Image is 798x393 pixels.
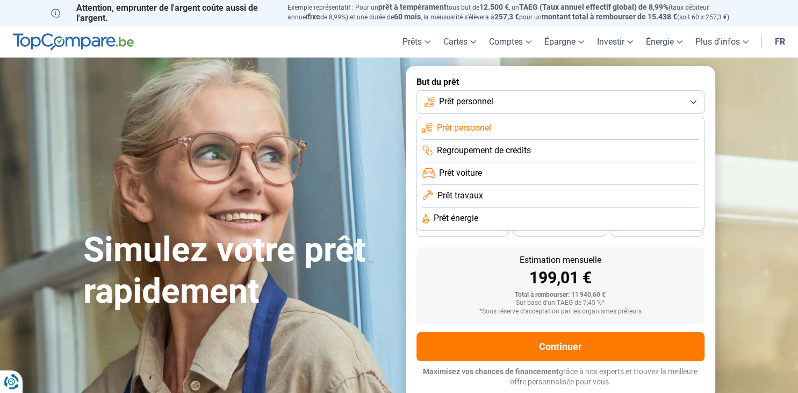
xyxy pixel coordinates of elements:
[425,291,696,299] div: Total à rembourser: 11 940,60 €
[51,3,275,23] p: Attention, emprunter de l'argent coûte aussi de l'argent.
[591,26,639,58] a: Investir
[768,26,792,58] a: fr
[479,3,509,11] span: 12.500 €
[434,212,478,224] span: Prêt énergie
[639,26,689,58] a: Énergie
[13,33,134,51] img: TopCompare
[416,90,704,114] button: Prêt personnel
[645,225,668,232] span: 24 mois
[287,3,747,22] p: Exemple représentatif : Pour un tous but de , un (taux débiteur annuel de 8,99%) et une durée de ...
[494,12,519,21] span: 257,3 €
[689,26,755,58] a: Plus d'infos
[483,26,538,58] a: Comptes
[437,145,531,156] span: Regroupement de crédits
[548,225,571,232] span: 30 mois
[439,96,493,108] span: Prêt personnel
[451,225,475,232] span: 36 mois
[538,26,591,58] a: Épargne
[542,12,677,21] span: montant total à rembourser de 15.438 €
[83,230,393,312] h1: Simulez votre prêt rapidement
[394,12,421,21] span: 60 mois
[396,26,437,58] a: Prêts
[416,77,704,87] label: But du prêt
[519,3,668,11] span: TAEG (Taux annuel effectif global) de 8,99%
[425,308,696,316] div: *Sous réserve d'acceptation par les organismes prêteurs
[416,367,704,388] p: grâce à nos experts et trouvez la meilleure offre personnalisée pour vous.
[437,190,483,202] span: Prêt travaux
[439,167,482,179] span: Prêt voiture
[423,367,559,376] span: Maximisez vos chances de financement
[307,12,320,21] span: fixe
[437,26,483,58] a: Cartes
[425,270,696,286] div: 199,01 €
[416,332,704,361] button: Continuer
[437,122,491,134] span: Prêt personnel
[425,256,696,265] div: Estimation mensuelle
[425,299,696,307] div: Sur base d'un TAEG de 7,45 %*
[378,3,447,11] span: prêt à tempérament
